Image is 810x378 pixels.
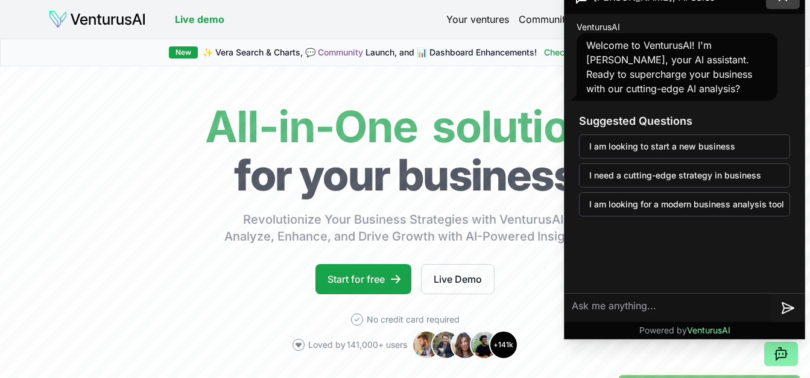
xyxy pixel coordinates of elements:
span: ✨ Vera Search & Charts, 💬 Launch, and 📊 Dashboard Enhancements! [203,46,537,58]
a: Live demo [175,12,224,27]
button: I am looking for a modern business analysis tool [579,192,790,216]
img: Avatar 4 [470,330,499,359]
a: Community [318,47,363,57]
img: Avatar 1 [412,330,441,359]
button: I am looking to start a new business [579,134,790,159]
span: VenturusAI [687,325,730,335]
a: Check them out here [544,46,641,58]
a: Community [519,12,571,27]
a: Your ventures [446,12,509,27]
a: Live Demo [421,264,495,294]
img: Avatar 2 [431,330,460,359]
img: logo [48,10,146,29]
button: I need a cutting-edge strategy in business [579,163,790,187]
a: Start for free [315,264,411,294]
div: New [169,46,198,58]
img: Avatar 3 [451,330,479,359]
h3: Suggested Questions [579,113,790,130]
span: Welcome to VenturusAI! I'm [PERSON_NAME], your AI assistant. Ready to supercharge your business w... [586,39,752,95]
p: Powered by [639,324,730,336]
span: VenturusAI [577,21,620,33]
